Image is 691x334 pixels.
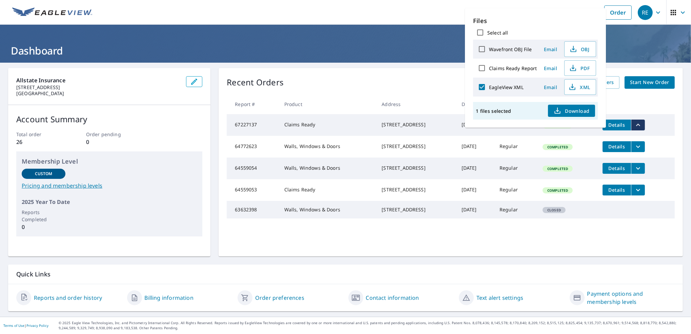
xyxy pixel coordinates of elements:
[376,94,456,114] th: Address
[22,223,65,231] p: 0
[487,29,508,36] label: Select all
[543,46,559,53] span: Email
[631,141,645,152] button: filesDropdownBtn-64772623
[227,158,279,179] td: 64559054
[456,136,494,158] td: [DATE]
[564,79,596,95] button: XML
[564,41,596,57] button: OBJ
[476,294,523,302] a: Text alert settings
[382,165,450,171] div: [STREET_ADDRESS]
[16,90,181,97] p: [GEOGRAPHIC_DATA]
[494,136,537,158] td: Regular
[543,166,572,171] span: Completed
[227,114,279,136] td: 67227137
[34,294,102,302] a: Reports and order history
[279,136,377,158] td: Walls, Windows & Doors
[22,182,197,190] a: Pricing and membership levels
[489,46,532,53] label: Wavefront OBJ File
[456,201,494,218] td: [DATE]
[12,7,92,18] img: EV Logo
[279,114,377,136] td: Claims Ready
[603,185,631,195] button: detailsBtn-64559053
[3,323,48,328] p: |
[607,122,627,128] span: Details
[16,270,675,278] p: Quick Links
[607,187,627,193] span: Details
[22,209,65,223] p: Reports Completed
[630,78,669,87] span: Start New Order
[22,157,197,166] p: Membership Level
[603,163,631,174] button: detailsBtn-64559054
[607,143,627,150] span: Details
[16,131,63,138] p: Total order
[625,76,675,89] a: Start New Order
[227,201,279,218] td: 63632398
[227,179,279,201] td: 64559053
[631,163,645,174] button: filesDropdownBtn-64559054
[603,120,631,130] button: detailsBtn-67227137
[473,16,598,25] p: Files
[638,5,653,20] div: RE
[279,158,377,179] td: Walls, Windows & Doors
[456,114,494,136] td: [DATE]
[279,94,377,114] th: Product
[548,105,595,117] button: Download
[543,188,572,193] span: Completed
[16,76,181,84] p: Allstate Insurance
[494,158,537,179] td: Regular
[604,5,632,20] a: Order
[569,45,590,53] span: OBJ
[382,121,450,128] div: [STREET_ADDRESS]
[382,143,450,150] div: [STREET_ADDRESS]
[540,63,562,74] button: Email
[494,179,537,201] td: Regular
[543,145,572,149] span: Completed
[456,94,494,114] th: Date
[543,84,559,90] span: Email
[3,323,24,328] a: Terms of Use
[607,165,627,171] span: Details
[553,107,589,115] span: Download
[366,294,419,302] a: Contact information
[16,138,63,146] p: 26
[279,179,377,201] td: Claims Ready
[227,76,284,89] p: Recent Orders
[489,65,537,71] label: Claims Ready Report
[382,206,450,213] div: [STREET_ADDRESS]
[227,94,279,114] th: Report #
[227,136,279,158] td: 64772623
[456,179,494,201] td: [DATE]
[543,65,559,71] span: Email
[22,198,197,206] p: 2025 Year To Date
[86,138,133,146] p: 0
[631,185,645,195] button: filesDropdownBtn-64559053
[540,82,562,92] button: Email
[59,320,688,331] p: © 2025 Eagle View Technologies, Inc. and Pictometry International Corp. All Rights Reserved. Repo...
[587,290,675,306] a: Payment options and membership levels
[489,84,524,90] label: EagleView XML
[564,60,596,76] button: PDF
[8,44,683,58] h1: Dashboard
[16,84,181,90] p: [STREET_ADDRESS]
[255,294,304,302] a: Order preferences
[382,186,450,193] div: [STREET_ADDRESS]
[145,294,194,302] a: Billing information
[86,131,133,138] p: Order pending
[456,158,494,179] td: [DATE]
[16,113,202,125] p: Account Summary
[540,44,562,55] button: Email
[631,120,645,130] button: filesDropdownBtn-67227137
[569,64,590,72] span: PDF
[279,201,377,218] td: Walls, Windows & Doors
[35,171,53,177] p: Custom
[494,201,537,218] td: Regular
[569,83,590,91] span: XML
[476,108,511,114] p: 1 files selected
[26,323,48,328] a: Privacy Policy
[543,208,565,212] span: Closed
[603,141,631,152] button: detailsBtn-64772623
